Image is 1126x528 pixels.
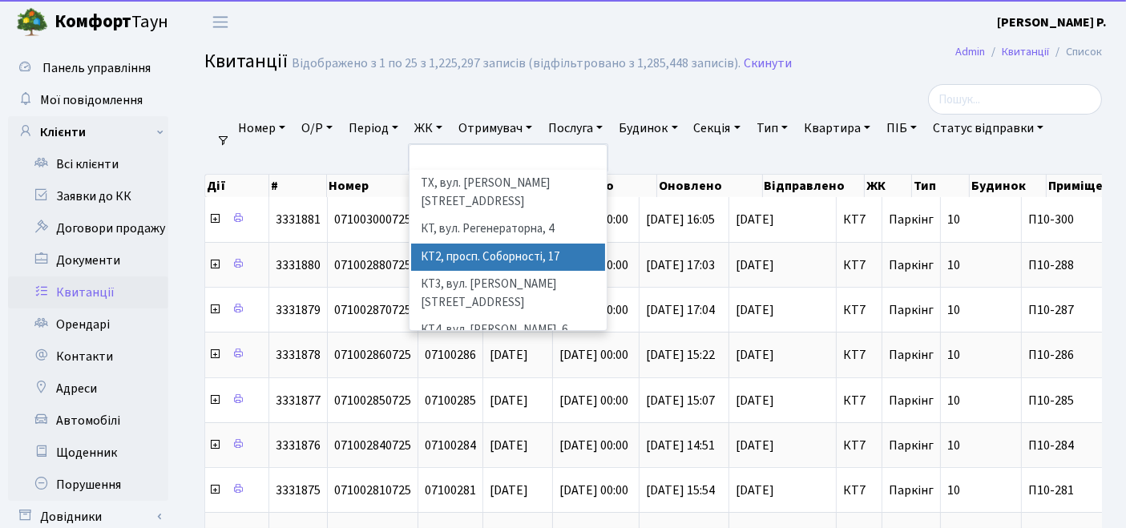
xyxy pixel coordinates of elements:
a: Контакти [8,341,168,373]
span: 07100281 [425,482,476,499]
span: [DATE] [490,437,528,454]
span: 071002870725 [334,301,411,319]
span: Паркінг [889,482,934,499]
span: КТ7 [843,484,875,497]
span: 071002810725 [334,482,411,499]
a: Документи [8,244,168,276]
a: Квартира [797,115,877,142]
span: Паркінг [889,392,934,409]
span: Паркінг [889,256,934,274]
span: [DATE] [736,304,829,316]
a: Номер [232,115,292,142]
span: 071002860725 [334,346,411,364]
span: [DATE] [736,349,829,361]
span: [DATE] 16:05 [646,211,715,228]
span: Таун [54,9,168,36]
span: [DATE] [490,392,528,409]
th: Номер [327,175,417,197]
span: П10-286 [1028,349,1119,361]
a: Квитанції [1002,43,1049,60]
span: [DATE] 17:03 [646,256,715,274]
b: [PERSON_NAME] Р. [997,14,1107,31]
span: [DATE] 15:07 [646,392,715,409]
a: Заявки до КК [8,180,168,212]
span: [DATE] 00:00 [559,392,628,409]
span: 10 [947,392,960,409]
span: [DATE] [736,439,829,452]
span: КТ7 [843,304,875,316]
a: Адреси [8,373,168,405]
span: 071002840725 [334,437,411,454]
span: 10 [947,346,960,364]
th: Оновлено [657,175,762,197]
a: Період [342,115,405,142]
span: 10 [947,256,960,274]
span: 3331876 [276,437,321,454]
span: Паркінг [889,346,934,364]
span: 071002880725 [334,256,411,274]
span: [DATE] 00:00 [559,482,628,499]
img: logo.png [16,6,48,38]
button: Переключити навігацію [200,9,240,35]
span: [DATE] [490,482,528,499]
input: Пошук... [928,84,1102,115]
span: [DATE] [736,259,829,272]
a: Клієнти [8,116,168,148]
span: П10-300 [1028,213,1119,226]
span: 10 [947,482,960,499]
span: П10-287 [1028,304,1119,316]
a: Мої повідомлення [8,84,168,116]
li: Список [1049,43,1102,61]
th: ЖК [865,175,913,197]
a: Послуга [542,115,609,142]
li: ТХ, вул. [PERSON_NAME][STREET_ADDRESS] [411,170,606,216]
span: П10-288 [1028,259,1119,272]
span: [DATE] 00:00 [559,437,628,454]
span: Мої повідомлення [40,91,143,109]
a: Скинути [744,56,792,71]
span: 3331875 [276,482,321,499]
span: Паркінг [889,437,934,454]
span: 3331881 [276,211,321,228]
th: Відправлено [763,175,865,197]
span: [DATE] 14:51 [646,437,715,454]
span: КТ7 [843,259,875,272]
span: [DATE] [490,346,528,364]
span: П10-281 [1028,484,1119,497]
a: Будинок [612,115,684,142]
a: Всі клієнти [8,148,168,180]
a: Отримувач [452,115,539,142]
span: 3331879 [276,301,321,319]
span: 07100284 [425,437,476,454]
span: КТ7 [843,349,875,361]
b: Комфорт [54,9,131,34]
span: [DATE] [736,394,829,407]
li: КТ3, вул. [PERSON_NAME][STREET_ADDRESS] [411,271,606,316]
span: [DATE] 17:04 [646,301,715,319]
li: КТ4, вул. [PERSON_NAME], 6 [411,316,606,345]
span: 3331878 [276,346,321,364]
th: # [269,175,327,197]
span: Панель управління [42,59,151,77]
span: 071002850725 [334,392,411,409]
span: 10 [947,437,960,454]
div: Відображено з 1 по 25 з 1,225,297 записів (відфільтровано з 1,285,448 записів). [292,56,741,71]
a: Автомобілі [8,405,168,437]
a: Квитанції [8,276,168,308]
span: [DATE] [736,213,829,226]
a: [PERSON_NAME] Р. [997,13,1107,32]
span: Паркінг [889,301,934,319]
span: КТ7 [843,394,875,407]
th: Дії [205,175,269,197]
span: 071003000725 [334,211,411,228]
span: Квитанції [204,47,288,75]
a: О/Р [295,115,339,142]
span: 07100286 [425,346,476,364]
a: ЖК [408,115,449,142]
a: Щоденник [8,437,168,469]
a: ПІБ [880,115,923,142]
a: Порушення [8,469,168,501]
span: 3331880 [276,256,321,274]
span: 10 [947,301,960,319]
span: КТ7 [843,213,875,226]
